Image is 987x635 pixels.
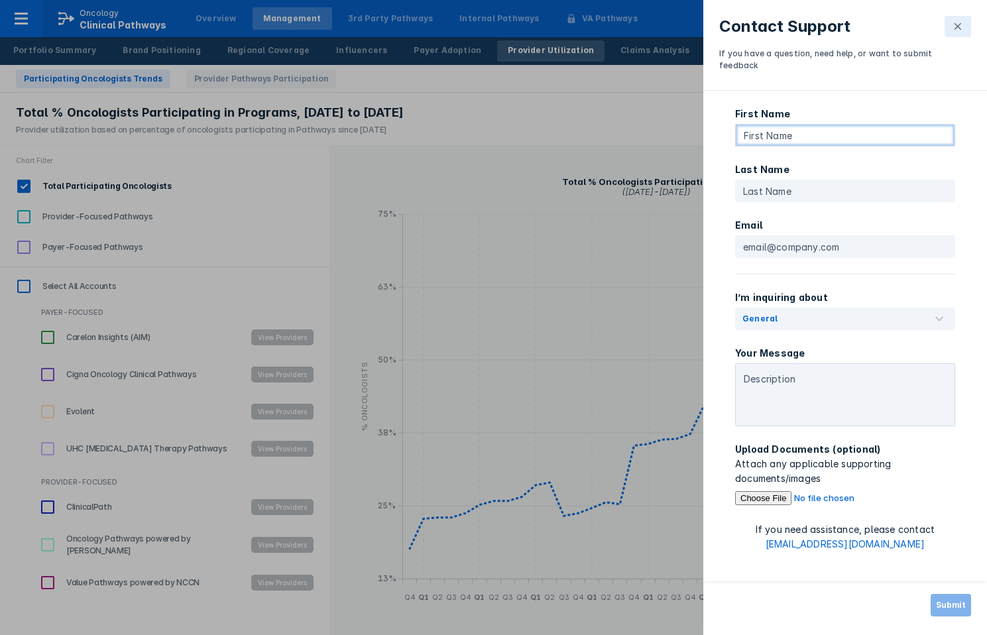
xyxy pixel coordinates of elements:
[735,290,955,305] p: I’m inquiring about
[735,180,955,202] input: Last Name
[742,313,778,325] div: General
[735,491,955,505] input: Upload Documents (optional)Attach any applicable supporting documents/images
[735,442,955,457] p: Upload Documents (optional)
[735,522,955,551] p: If you need assistance, please contact
[735,218,955,233] p: Email
[735,124,955,146] input: First Name
[735,162,955,177] p: Last Name
[735,235,955,258] input: email@company.com
[735,346,955,361] p: Your Message
[931,594,971,616] button: Submit
[735,107,955,121] p: First Name
[719,17,850,36] p: Contact Support
[735,457,955,486] p: Attach any applicable supporting documents/images
[766,538,925,549] a: [EMAIL_ADDRESS][DOMAIN_NAME]
[780,312,783,325] input: General
[719,48,971,72] p: If you have a question, need help, or want to submit feedback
